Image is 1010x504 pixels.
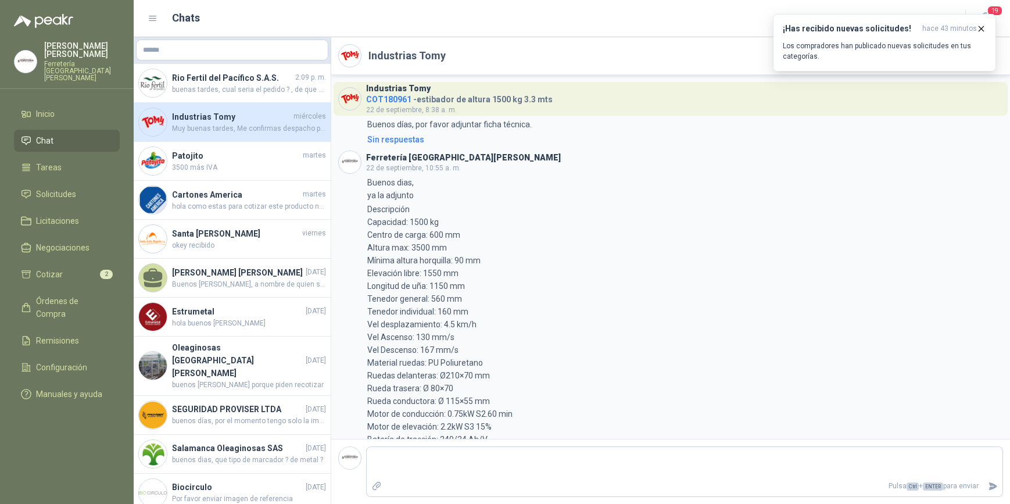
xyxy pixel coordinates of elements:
h4: - estibador de altura 1500 kg 3.3 mts [366,92,553,103]
span: [DATE] [306,267,326,278]
span: 3500 más IVA [172,162,326,173]
p: Pulsa + para enviar [386,476,984,496]
a: Negociaciones [14,237,120,259]
img: Company Logo [139,108,167,136]
span: Muy buenas tardes, Me confirmas despacho por favor o me relacionas la guía, gracias. [172,123,326,134]
h4: [PERSON_NAME] [PERSON_NAME] [172,266,303,279]
span: Órdenes de Compra [36,295,109,320]
img: Company Logo [139,303,167,331]
a: Company LogoRio Fertil del Pacífico S.A.S.2:09 p. m.buenas tardes, cual seria el pedido ? , de qu... [134,64,331,103]
span: [DATE] [306,306,326,317]
a: Company LogoCartones Americamarteshola como estas para cotizar este producto necesito saber si es... [134,181,331,220]
span: Inicio [36,108,55,120]
span: 22 de septiembre, 10:55 a. m. [366,164,461,172]
a: Company LogoSanta [PERSON_NAME]viernesokey recibido [134,220,331,259]
span: 2 [100,270,113,279]
a: Tareas [14,156,120,178]
span: buenos [PERSON_NAME] porque piden recotizar [172,380,326,391]
img: Company Logo [139,352,167,380]
h1: Chats [172,10,200,26]
span: martes [303,150,326,161]
h4: Patojito [172,149,300,162]
a: Company LogoIndustrias TomymiércolesMuy buenas tardes, Me confirmas despacho por favor o me relac... [134,103,331,142]
span: Configuración [36,361,87,374]
a: Company LogoEstrumetal[DATE]hola buenos [PERSON_NAME] [134,298,331,337]
p: [PERSON_NAME] [PERSON_NAME] [44,42,120,58]
span: miércoles [293,111,326,122]
a: Solicitudes [14,183,120,205]
a: Licitaciones [14,210,120,232]
a: Inicio [14,103,120,125]
a: Cotizar2 [14,263,120,285]
p: Ferretería [GEOGRAPHIC_DATA][PERSON_NAME] [44,60,120,81]
span: viernes [302,228,326,239]
img: Company Logo [339,447,361,469]
span: Tareas [36,161,62,174]
span: okey recibido [172,240,326,251]
a: Company LogoSalamanca Oleaginosas SAS[DATE]buenos dias, que tipo de marcador ? de metal ? [134,435,331,474]
span: martes [303,189,326,200]
img: Company Logo [339,151,361,173]
label: Adjuntar archivos [367,476,386,496]
a: Órdenes de Compra [14,290,120,325]
p: Descripción Capacidad: 1500 kg Centro de carga: 600 mm Altura max: 3500 mm Mínima altura horquill... [367,203,585,497]
span: ENTER [923,482,943,491]
h4: Biocirculo [172,481,303,494]
span: hace 43 minutos [922,24,977,34]
a: Company LogoSEGURIDAD PROVISER LTDA[DATE]buenos días, por el momento tengo solo la imagen porque ... [134,396,331,435]
h2: Industrias Tomy [368,48,446,64]
a: Company LogoPatojitomartes3500 más IVA [134,142,331,181]
span: [DATE] [306,443,326,454]
img: Company Logo [139,401,167,429]
span: buenos días, por el momento tengo solo la imagen porque se mandan a fabricar [172,416,326,427]
span: hola como estas para cotizar este producto necesito saber si es rodillo y cuna o si es solo y si ... [172,201,326,212]
p: Los compradores han publicado nuevas solicitudes en tus categorías. [783,41,986,62]
img: Logo peakr [14,14,73,28]
span: Negociaciones [36,241,89,254]
span: Remisiones [36,334,79,347]
a: Manuales y ayuda [14,383,120,405]
span: Solicitudes [36,188,76,201]
span: 22 de septiembre, 8:38 a. m. [366,106,457,114]
img: Company Logo [139,225,167,253]
button: ¡Has recibido nuevas solicitudes!hace 43 minutos Los compradores han publicado nuevas solicitudes... [773,14,996,72]
a: Company LogoOleaginosas [GEOGRAPHIC_DATA][PERSON_NAME][DATE]buenos [PERSON_NAME] porque piden rec... [134,337,331,396]
h4: Estrumetal [172,305,303,318]
span: 19 [987,5,1003,16]
span: Manuales y ayuda [36,388,102,401]
img: Company Logo [339,88,361,110]
span: [DATE] [306,355,326,366]
span: Ctrl [907,482,919,491]
img: Company Logo [15,51,37,73]
span: hola buenos [PERSON_NAME] [172,318,326,329]
a: Remisiones [14,330,120,352]
h4: SEGURIDAD PROVISER LTDA [172,403,303,416]
span: [DATE] [306,404,326,415]
h3: ¡Has recibido nuevas solicitudes! [783,24,918,34]
img: Company Logo [339,45,361,67]
span: COT180961 [366,95,411,104]
a: Configuración [14,356,120,378]
img: Company Logo [139,69,167,97]
a: Chat [14,130,120,152]
span: buenos dias, que tipo de marcador ? de metal ? [172,455,326,466]
h4: Rio Fertil del Pacífico S.A.S. [172,72,293,84]
h4: Oleaginosas [GEOGRAPHIC_DATA][PERSON_NAME] [172,341,303,380]
img: Company Logo [139,440,167,468]
span: Licitaciones [36,215,79,227]
h4: Santa [PERSON_NAME] [172,227,300,240]
button: 19 [975,8,996,29]
img: Company Logo [139,186,167,214]
h4: Cartones America [172,188,300,201]
span: Cotizar [36,268,63,281]
span: [DATE] [306,482,326,493]
a: [PERSON_NAME] [PERSON_NAME][DATE]Buenos [PERSON_NAME], a nombre de quien sale la cotizacion ? [134,259,331,298]
a: Sin respuestas [365,133,1003,146]
h4: Salamanca Oleaginosas SAS [172,442,303,455]
h4: Industrias Tomy [172,110,291,123]
span: Buenos [PERSON_NAME], a nombre de quien sale la cotizacion ? [172,279,326,290]
p: Buenos dias, ya la adjunto [367,176,416,202]
span: Chat [36,134,53,147]
div: Sin respuestas [367,133,424,146]
button: Enviar [983,476,1002,496]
